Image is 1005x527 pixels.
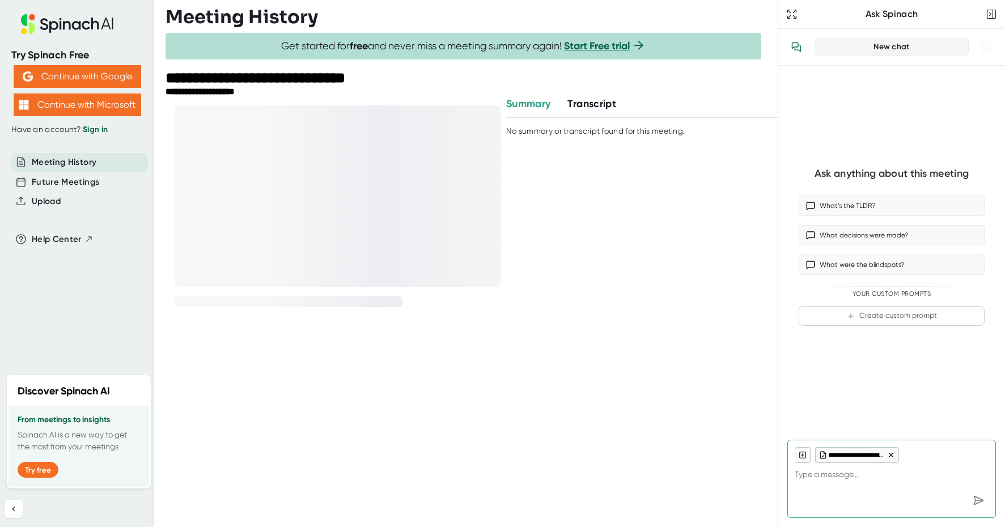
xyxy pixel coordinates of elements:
button: Expand to Ask Spinach page [784,6,800,22]
p: Spinach AI is a new way to get the most from your meetings [18,429,140,453]
button: Meeting History [32,156,96,169]
button: View conversation history [785,36,808,58]
span: Summary [506,97,550,110]
div: Ask anything about this meeting [815,167,969,180]
h3: Meeting History [166,6,318,28]
a: Start Free trial [564,40,630,52]
div: Send message [968,490,989,511]
button: What’s the TLDR? [799,195,985,216]
div: Try Spinach Free [11,49,143,62]
span: Help Center [32,233,82,246]
button: What decisions were made? [799,225,985,245]
div: Ask Spinach [800,8,983,20]
span: Get started for and never miss a meeting summary again! [281,40,646,53]
button: Continue with Google [14,65,141,88]
div: Your Custom Prompts [799,290,985,298]
button: What were the blindspots? [799,254,985,275]
button: Summary [506,96,550,112]
img: Aehbyd4JwY73AAAAAElFTkSuQmCC [23,71,33,82]
a: Sign in [83,125,108,134]
button: Help Center [32,233,94,246]
h3: From meetings to insights [18,415,140,424]
button: Close conversation sidebar [983,6,999,22]
div: New chat [822,42,961,52]
span: Transcript [567,97,616,110]
button: Future Meetings [32,176,99,189]
button: Collapse sidebar [5,500,23,518]
b: free [350,40,368,52]
button: Create custom prompt [799,306,985,326]
div: No summary or transcript found for this meeting. [506,126,685,137]
button: Upload [32,195,61,208]
button: Transcript [567,96,616,112]
div: Have an account? [11,125,143,135]
button: Try free [18,462,58,478]
button: Continue with Microsoft [14,93,141,116]
h2: Discover Spinach AI [18,384,110,399]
